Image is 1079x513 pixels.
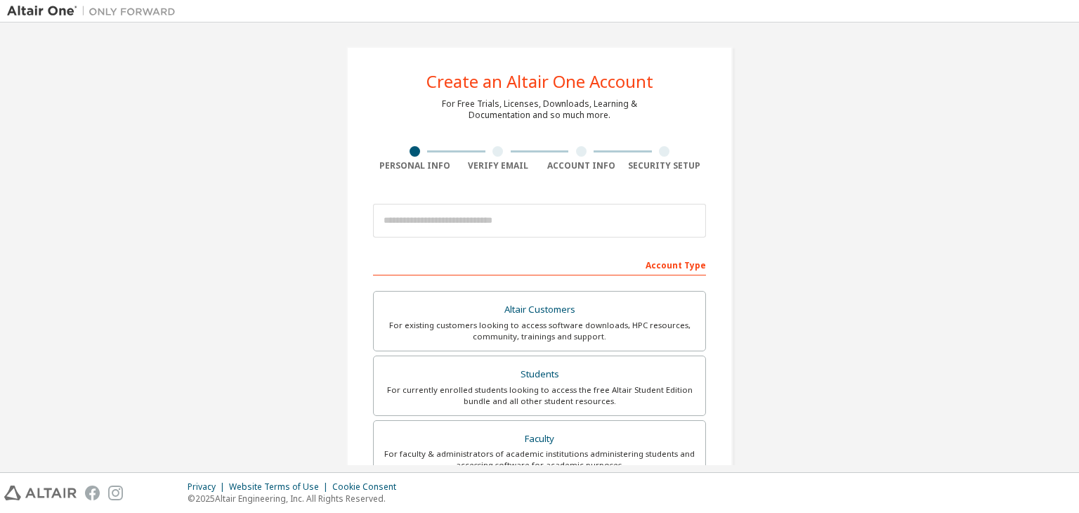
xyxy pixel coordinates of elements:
div: Students [382,365,697,384]
div: For Free Trials, Licenses, Downloads, Learning & Documentation and so much more. [442,98,637,121]
div: Cookie Consent [332,481,405,493]
div: Website Terms of Use [229,481,332,493]
img: Altair One [7,4,183,18]
p: © 2025 Altair Engineering, Inc. All Rights Reserved. [188,493,405,505]
div: Create an Altair One Account [426,73,653,90]
div: Security Setup [623,160,707,171]
div: For currently enrolled students looking to access the free Altair Student Edition bundle and all ... [382,384,697,407]
div: For faculty & administrators of academic institutions administering students and accessing softwa... [382,448,697,471]
div: Verify Email [457,160,540,171]
img: instagram.svg [108,486,123,500]
div: Account Type [373,253,706,275]
img: altair_logo.svg [4,486,77,500]
img: facebook.svg [85,486,100,500]
div: For existing customers looking to access software downloads, HPC resources, community, trainings ... [382,320,697,342]
div: Personal Info [373,160,457,171]
div: Privacy [188,481,229,493]
div: Account Info [539,160,623,171]
div: Altair Customers [382,300,697,320]
div: Faculty [382,429,697,449]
